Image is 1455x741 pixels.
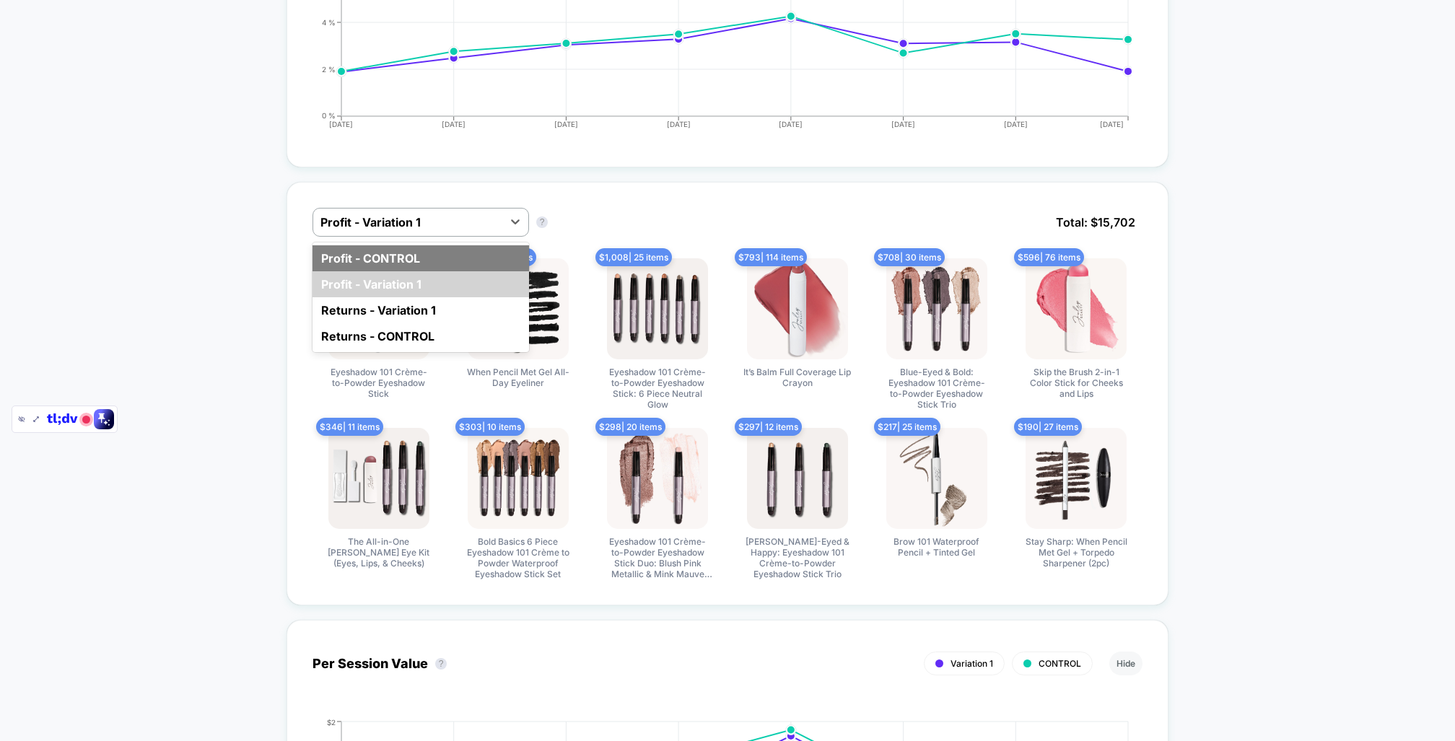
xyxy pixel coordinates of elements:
[325,536,433,569] span: The All-in-One [PERSON_NAME] Eye Kit (Eyes, Lips, & Cheeks)
[325,367,433,399] span: Eyeshadow 101 Crème-to-Powder Eyeshadow Stick
[951,658,993,669] span: Variation 1
[313,297,529,323] div: Returns - Variation 1
[735,418,802,436] span: $ 297 | 12 items
[1022,367,1130,399] span: Skip the Brush 2-in-1 Color Stick for Cheeks and Lips
[607,258,708,359] img: Eyeshadow 101 Crème-to-Powder Eyeshadow Stick: 6 Piece Neutral Glow
[779,120,803,128] tspan: [DATE]
[1026,428,1127,529] img: Stay Sharp: When Pencil Met Gel + Torpedo Sharpener (2pc)
[468,428,569,529] img: Bold Basics 6 Piece Eyeshadow 101 Crème to Powder Waterproof Eyeshadow Stick Set
[735,248,807,266] span: $ 793 | 114 items
[667,120,691,128] tspan: [DATE]
[1026,258,1127,359] img: Skip the Brush 2-in-1 Color Stick for Cheeks and Lips
[747,258,848,359] img: It’s Balm Full Coverage Lip Crayon
[435,658,447,670] button: ?
[1049,208,1142,237] span: Total: $ 15,702
[328,428,429,529] img: The All-in-One Hazel Eye Kit (Eyes, Lips, & Cheeks)
[595,418,665,436] span: $ 298 | 20 items
[1022,536,1130,569] span: Stay Sharp: When Pencil Met Gel + Torpedo Sharpener (2pc)
[554,120,578,128] tspan: [DATE]
[464,536,572,579] span: Bold Basics 6 Piece Eyeshadow 101 Crème to Powder Waterproof Eyeshadow Stick Set
[883,367,991,410] span: Blue-Eyed & Bold: Eyeshadow 101 Crème-to-Powder Eyeshadow Stick Trio
[891,120,915,128] tspan: [DATE]
[322,64,336,73] tspan: 2 %
[322,111,336,120] tspan: 0 %
[743,367,852,388] span: It’s Balm Full Coverage Lip Crayon
[883,536,991,558] span: Brow 101 Waterproof Pencil + Tinted Gel
[322,17,336,26] tspan: 4 %
[464,367,572,388] span: When Pencil Met Gel All-Day Eyeliner
[743,536,852,579] span: [PERSON_NAME]-Eyed & Happy: Eyeshadow 101 Crème-to-Powder Eyeshadow Stick Trio
[316,418,383,436] span: $ 346 | 11 items
[874,418,940,436] span: $ 217 | 25 items
[442,120,466,128] tspan: [DATE]
[607,428,708,529] img: Eyeshadow 101 Crème-to-Powder Eyeshadow Stick Duo: Blush Pink Metallic & Mink Mauve Metallic
[874,248,945,266] span: $ 708 | 30 items
[603,367,712,410] span: Eyeshadow 101 Crème-to-Powder Eyeshadow Stick: 6 Piece Neutral Glow
[603,536,712,579] span: Eyeshadow 101 Crème-to-Powder Eyeshadow Stick Duo: Blush Pink Metallic & Mink Mauve Metallic
[536,216,548,228] button: ?
[1014,248,1084,266] span: $ 596 | 76 items
[886,428,987,529] img: Brow 101 Waterproof Pencil + Tinted Gel
[329,120,353,128] tspan: [DATE]
[455,418,525,436] span: $ 303 | 10 items
[1004,120,1028,128] tspan: [DATE]
[313,245,529,271] div: Profit - CONTROL
[886,258,987,359] img: Blue-Eyed & Bold: Eyeshadow 101 Crème-to-Powder Eyeshadow Stick Trio
[595,248,672,266] span: $ 1,008 | 25 items
[747,428,848,529] img: Hazel-Eyed & Happy: Eyeshadow 101 Crème-to-Powder Eyeshadow Stick Trio
[1101,120,1124,128] tspan: [DATE]
[1109,652,1142,675] button: Hide
[327,717,336,726] tspan: $2
[313,271,529,297] div: Profit - Variation 1
[1014,418,1082,436] span: $ 190 | 27 items
[1039,658,1081,669] span: CONTROL
[313,323,529,349] div: Returns - CONTROL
